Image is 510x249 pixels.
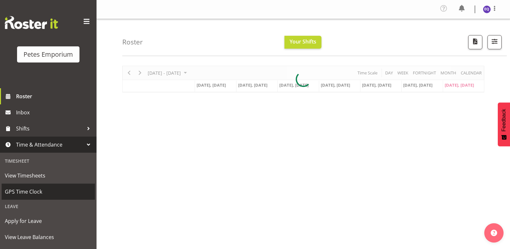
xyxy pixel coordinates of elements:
div: Leave [2,200,95,213]
span: Roster [16,91,93,101]
button: Filter Shifts [487,35,502,49]
span: GPS Time Clock [5,187,92,196]
span: Apply for Leave [5,216,92,226]
button: Feedback - Show survey [498,102,510,146]
span: View Timesheets [5,171,92,180]
span: View Leave Balances [5,232,92,242]
button: Download a PDF of the roster according to the set date range. [468,35,482,49]
span: Inbox [16,108,93,117]
img: Rosterit website logo [5,16,58,29]
span: Feedback [501,109,507,131]
a: View Leave Balances [2,229,95,245]
img: esperanza-querido10799.jpg [483,5,491,13]
img: help-xxl-2.png [491,230,497,236]
span: Your Shifts [290,38,316,45]
a: GPS Time Clock [2,184,95,200]
div: Petes Emporium [23,50,73,59]
span: Shifts [16,124,84,133]
a: View Timesheets [2,168,95,184]
button: Your Shifts [284,36,321,49]
span: Time & Attendance [16,140,84,149]
h4: Roster [122,38,143,46]
div: Timesheet [2,154,95,168]
a: Apply for Leave [2,213,95,229]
